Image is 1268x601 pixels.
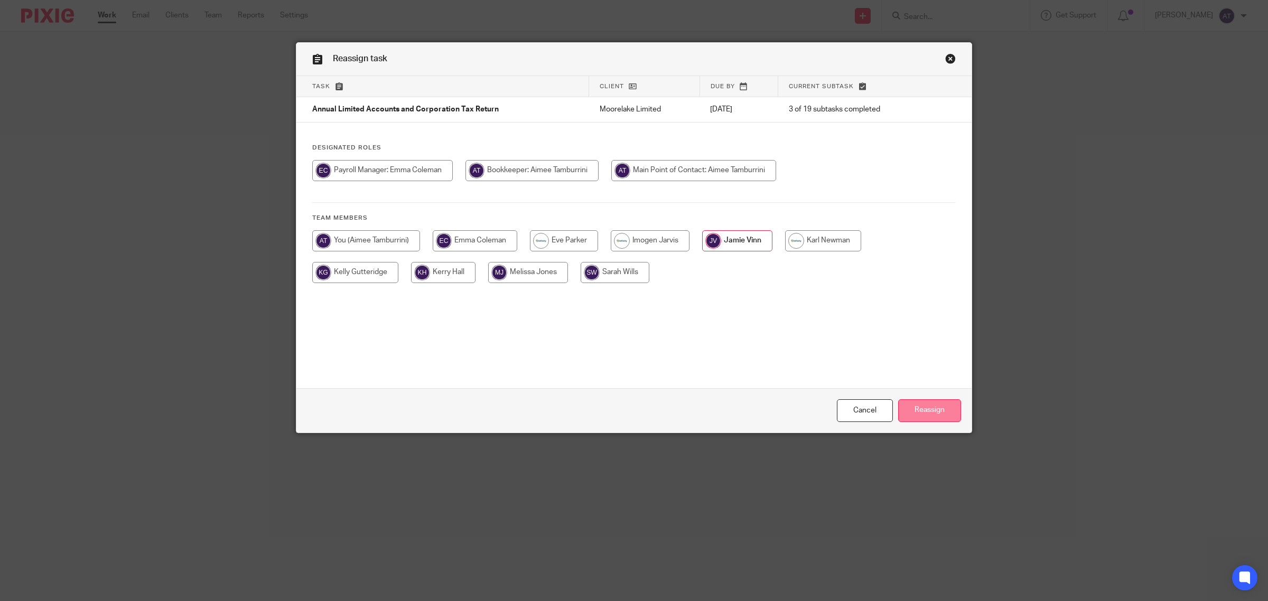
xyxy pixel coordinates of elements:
[333,54,387,63] span: Reassign task
[778,97,929,123] td: 3 of 19 subtasks completed
[898,399,961,422] input: Reassign
[837,399,893,422] a: Close this dialog window
[710,104,768,115] p: [DATE]
[312,214,956,222] h4: Team members
[945,53,956,68] a: Close this dialog window
[312,144,956,152] h4: Designated Roles
[312,83,330,89] span: Task
[600,104,689,115] p: Moorelake Limited
[312,106,499,114] span: Annual Limited Accounts and Corporation Tax Return
[789,83,854,89] span: Current subtask
[600,83,624,89] span: Client
[711,83,735,89] span: Due by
